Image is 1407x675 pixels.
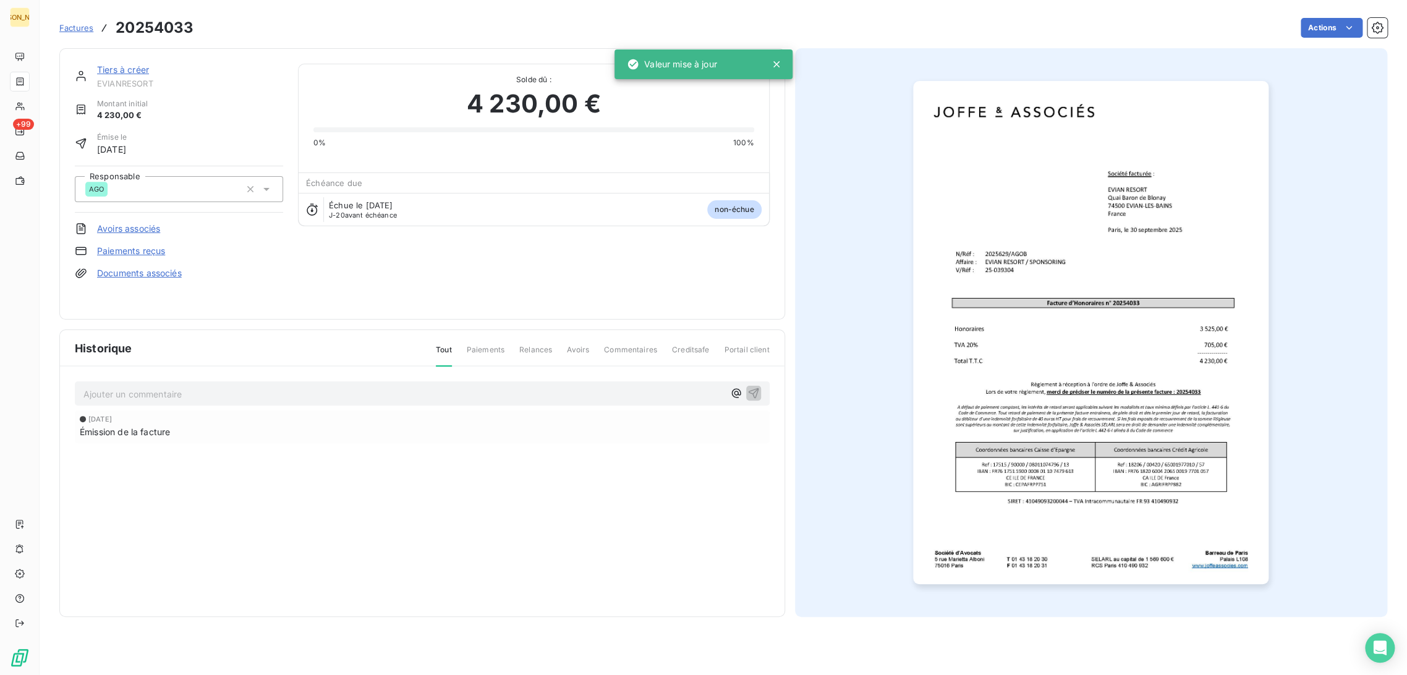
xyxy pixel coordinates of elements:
span: J-20 [329,211,345,219]
span: Échue le [DATE] [329,200,393,210]
div: Valeur mise à jour [627,53,717,75]
a: Tiers à créer [97,64,149,75]
span: Historique [75,340,132,357]
span: Avoirs [567,344,589,365]
span: 4 230,00 € [467,85,601,122]
span: Commentaires [604,344,657,365]
span: +99 [13,119,34,130]
span: 0% [313,137,326,148]
span: [DATE] [88,415,112,423]
img: invoice_thumbnail [913,81,1269,584]
a: Avoirs associés [97,223,160,235]
h3: 20254033 [116,17,193,39]
span: 4 230,00 € [97,109,148,122]
span: Creditsafe [672,344,710,365]
span: Montant initial [97,98,148,109]
a: Documents associés [97,267,182,279]
span: Factures [59,23,93,33]
span: Échéance due [306,178,362,188]
span: Émission de la facture [80,425,170,438]
img: Logo LeanPay [10,648,30,668]
span: 100% [733,137,754,148]
span: Paiements [467,344,504,365]
span: Solde dû : [313,74,754,85]
span: non-échue [707,200,761,219]
span: AGO [89,185,104,193]
span: Émise le [97,132,127,143]
span: Relances [519,344,552,365]
span: Tout [436,344,452,367]
span: [DATE] [97,143,127,156]
button: Actions [1301,18,1362,38]
a: Paiements reçus [97,245,165,257]
span: Portail client [724,344,769,365]
div: Open Intercom Messenger [1365,633,1395,663]
a: Factures [59,22,93,34]
div: [PERSON_NAME] [10,7,30,27]
span: avant échéance [329,211,397,219]
span: EVIANRESORT [97,79,283,88]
